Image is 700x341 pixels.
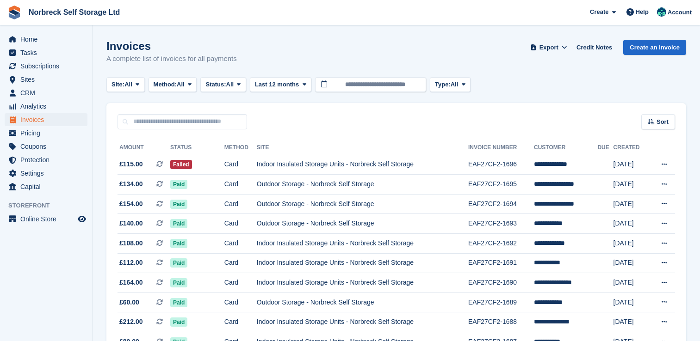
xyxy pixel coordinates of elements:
[613,273,649,293] td: [DATE]
[468,253,534,273] td: EAF27CF2-1691
[170,140,224,155] th: Status
[5,73,87,86] a: menu
[5,46,87,59] a: menu
[257,312,468,332] td: Indoor Insulated Storage Units - Norbreck Self Storage
[5,167,87,180] a: menu
[20,167,76,180] span: Settings
[5,60,87,73] a: menu
[435,80,451,89] span: Type:
[657,117,669,127] span: Sort
[257,155,468,175] td: Indoor Insulated Storage Units - Norbreck Self Storage
[224,273,257,293] td: Card
[257,175,468,195] td: Outdoor Storage - Norbreck Self Storage
[170,317,187,327] span: Paid
[468,292,534,312] td: EAF27CF2-1689
[613,312,649,332] td: [DATE]
[20,180,76,193] span: Capital
[257,214,468,234] td: Outdoor Storage - Norbreck Self Storage
[224,253,257,273] td: Card
[20,46,76,59] span: Tasks
[20,153,76,166] span: Protection
[613,253,649,273] td: [DATE]
[20,100,76,113] span: Analytics
[112,80,124,89] span: Site:
[5,100,87,113] a: menu
[154,80,177,89] span: Method:
[5,113,87,126] a: menu
[534,140,597,155] th: Customer
[20,127,76,140] span: Pricing
[124,80,132,89] span: All
[170,200,187,209] span: Paid
[468,194,534,214] td: EAF27CF2-1694
[5,33,87,46] a: menu
[25,5,124,20] a: Norbreck Self Storage Ltd
[468,175,534,195] td: EAF27CF2-1695
[468,312,534,332] td: EAF27CF2-1688
[119,219,143,228] span: £140.00
[5,180,87,193] a: menu
[170,160,192,169] span: Failed
[468,234,534,254] td: EAF27CF2-1692
[623,40,686,55] a: Create an Invoice
[119,199,143,209] span: £154.00
[257,273,468,293] td: Indoor Insulated Storage Units - Norbreck Self Storage
[106,77,145,92] button: Site: All
[7,6,21,19] img: stora-icon-8386f47178a22dfd0bd8f6a31ec36ba5ce8667c1dd55bd0f319d3a0aa187defe.svg
[76,213,87,225] a: Preview store
[468,140,534,155] th: Invoice Number
[573,40,616,55] a: Credit Notes
[613,234,649,254] td: [DATE]
[5,153,87,166] a: menu
[613,292,649,312] td: [DATE]
[468,155,534,175] td: EAF27CF2-1696
[224,214,257,234] td: Card
[668,8,692,17] span: Account
[170,180,187,189] span: Paid
[613,155,649,175] td: [DATE]
[257,292,468,312] td: Outdoor Storage - Norbreck Self Storage
[539,43,558,52] span: Export
[20,60,76,73] span: Subscriptions
[5,140,87,153] a: menu
[106,54,237,64] p: A complete list of invoices for all payments
[257,194,468,214] td: Outdoor Storage - Norbreck Self Storage
[5,213,87,225] a: menu
[20,113,76,126] span: Invoices
[119,298,139,307] span: £60.00
[613,175,649,195] td: [DATE]
[257,234,468,254] td: Indoor Insulated Storage Units - Norbreck Self Storage
[597,140,613,155] th: Due
[224,175,257,195] td: Card
[200,77,246,92] button: Status: All
[224,155,257,175] td: Card
[20,86,76,99] span: CRM
[20,73,76,86] span: Sites
[5,127,87,140] a: menu
[636,7,649,17] span: Help
[177,80,185,89] span: All
[8,201,92,210] span: Storefront
[613,214,649,234] td: [DATE]
[257,140,468,155] th: Site
[119,179,143,189] span: £134.00
[149,77,197,92] button: Method: All
[468,273,534,293] td: EAF27CF2-1690
[590,7,608,17] span: Create
[106,40,237,52] h1: Invoices
[170,219,187,228] span: Paid
[528,40,569,55] button: Export
[255,80,299,89] span: Last 12 months
[224,292,257,312] td: Card
[613,140,649,155] th: Created
[224,312,257,332] td: Card
[451,80,458,89] span: All
[205,80,226,89] span: Status:
[250,77,311,92] button: Last 12 months
[118,140,170,155] th: Amount
[119,278,143,287] span: £164.00
[119,238,143,248] span: £108.00
[5,86,87,99] a: menu
[170,258,187,268] span: Paid
[170,278,187,287] span: Paid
